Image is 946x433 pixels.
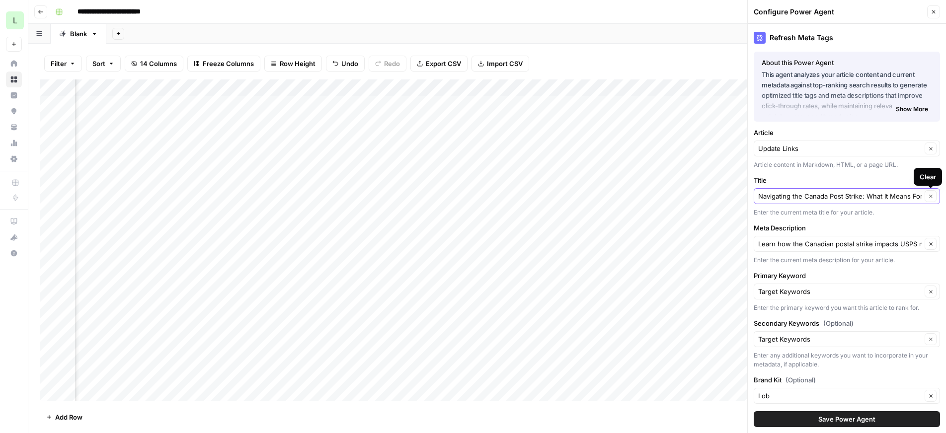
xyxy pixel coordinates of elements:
[369,56,406,72] button: Redo
[754,271,940,281] label: Primary Keyword
[6,72,22,87] a: Browse
[762,58,932,68] div: About this Power Agent
[758,191,922,201] input: Navigating the Canada Post Strike: What It Means For Your Ma
[44,56,82,72] button: Filter
[326,56,365,72] button: Undo
[70,29,87,39] div: Blank
[6,214,22,229] a: AirOps Academy
[758,334,922,344] input: Target Keywords
[754,128,940,138] label: Article
[758,287,922,296] input: Target Keywords
[758,239,922,249] input: Learn how the Canadian postal strike impacts USPS mail to Canada, and discover steps to navigate ...
[6,230,21,245] div: What's new?
[762,70,932,112] p: This agent analyzes your article content and current metadata against top-ranking search results ...
[754,160,940,169] div: Article content in Markdown, HTML, or a page URL.
[6,135,22,151] a: Usage
[6,245,22,261] button: Help + Support
[754,223,940,233] label: Meta Description
[6,8,22,33] button: Workspace: Lob
[758,391,922,401] input: Lob
[410,56,468,72] button: Export CSV
[6,151,22,167] a: Settings
[487,59,523,69] span: Import CSV
[896,105,928,114] span: Show More
[6,87,22,103] a: Insights
[6,56,22,72] a: Home
[203,59,254,69] span: Freeze Columns
[125,56,183,72] button: 14 Columns
[92,59,105,69] span: Sort
[341,59,358,69] span: Undo
[754,318,940,328] label: Secondary Keywords
[140,59,177,69] span: 14 Columns
[384,59,400,69] span: Redo
[818,414,875,424] span: Save Power Agent
[823,318,854,328] span: (Optional)
[758,144,922,153] input: Update Links
[754,411,940,427] button: Save Power Agent
[754,375,940,385] label: Brand Kit
[13,14,17,26] span: L
[754,208,940,217] div: Enter the current meta title for your article.
[754,32,940,44] div: Refresh Meta Tags
[51,59,67,69] span: Filter
[280,59,315,69] span: Row Height
[472,56,529,72] button: Import CSV
[51,24,106,44] a: Blank
[754,303,940,312] div: Enter the primary keyword you want this article to rank for.
[754,256,940,265] div: Enter the current meta description for your article.
[754,175,940,185] label: Title
[86,56,121,72] button: Sort
[187,56,260,72] button: Freeze Columns
[754,351,940,369] div: Enter any additional keywords you want to incorporate in your metadata, if applicable.
[55,412,82,422] span: Add Row
[786,375,816,385] span: (Optional)
[6,229,22,245] button: What's new?
[6,103,22,119] a: Opportunities
[6,119,22,135] a: Your Data
[40,409,88,425] button: Add Row
[264,56,322,72] button: Row Height
[892,103,932,116] button: Show More
[426,59,461,69] span: Export CSV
